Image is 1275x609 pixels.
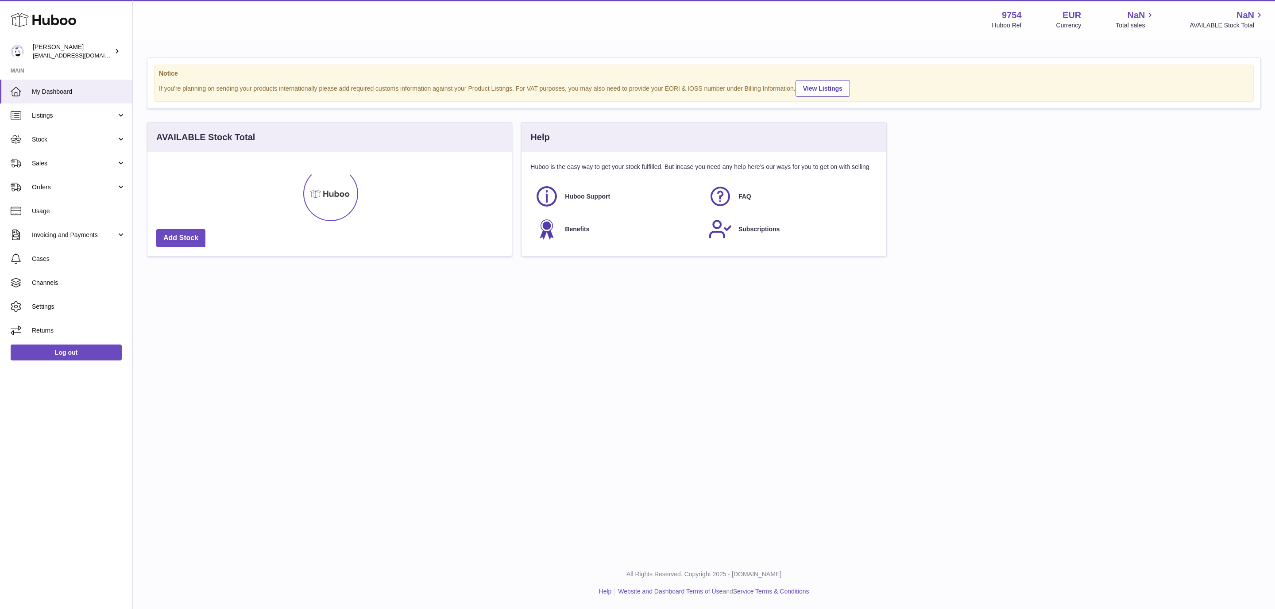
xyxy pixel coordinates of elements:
span: Total sales [1116,21,1155,30]
span: NaN [1127,9,1145,21]
span: FAQ [738,192,751,201]
strong: Notice [159,69,1249,78]
a: FAQ [708,184,873,208]
span: NaN [1236,9,1254,21]
span: Subscriptions [738,225,780,234]
span: Channels [32,279,126,287]
div: If you're planning on sending your products internationally please add required customs informati... [159,79,1249,97]
span: Huboo Support [565,192,610,201]
h3: Help [530,131,549,143]
span: Settings [32,303,126,311]
p: All Rights Reserved. Copyright 2025 - [DOMAIN_NAME] [140,570,1268,578]
span: Benefits [565,225,589,234]
span: Sales [32,159,116,168]
span: Orders [32,183,116,192]
div: Huboo Ref [992,21,1022,30]
h3: AVAILABLE Stock Total [156,131,255,143]
a: View Listings [796,80,850,97]
a: Benefits [535,217,699,241]
a: Help [599,588,612,595]
div: [PERSON_NAME] [33,43,112,60]
strong: EUR [1062,9,1081,21]
span: Cases [32,255,126,263]
strong: 9754 [1002,9,1022,21]
a: Website and Dashboard Terms of Use [618,588,722,595]
span: Invoicing and Payments [32,231,116,239]
span: Returns [32,326,126,335]
a: Subscriptions [708,217,873,241]
a: Service Terms & Conditions [733,588,809,595]
span: [EMAIL_ADDRESS][DOMAIN_NAME] [33,52,130,59]
a: NaN AVAILABLE Stock Total [1190,9,1264,30]
a: Log out [11,345,122,360]
a: Huboo Support [535,184,699,208]
img: info@fieldsluxury.london [11,45,24,58]
a: NaN Total sales [1116,9,1155,30]
span: Usage [32,207,126,215]
span: Stock [32,135,116,144]
span: Listings [32,111,116,120]
p: Huboo is the easy way to get your stock fulfilled. But incase you need any help here's our ways f... [530,163,877,171]
div: Currency [1056,21,1082,30]
a: Add Stock [156,229,205,247]
span: AVAILABLE Stock Total [1190,21,1264,30]
li: and [615,587,809,596]
span: My Dashboard [32,88,126,96]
